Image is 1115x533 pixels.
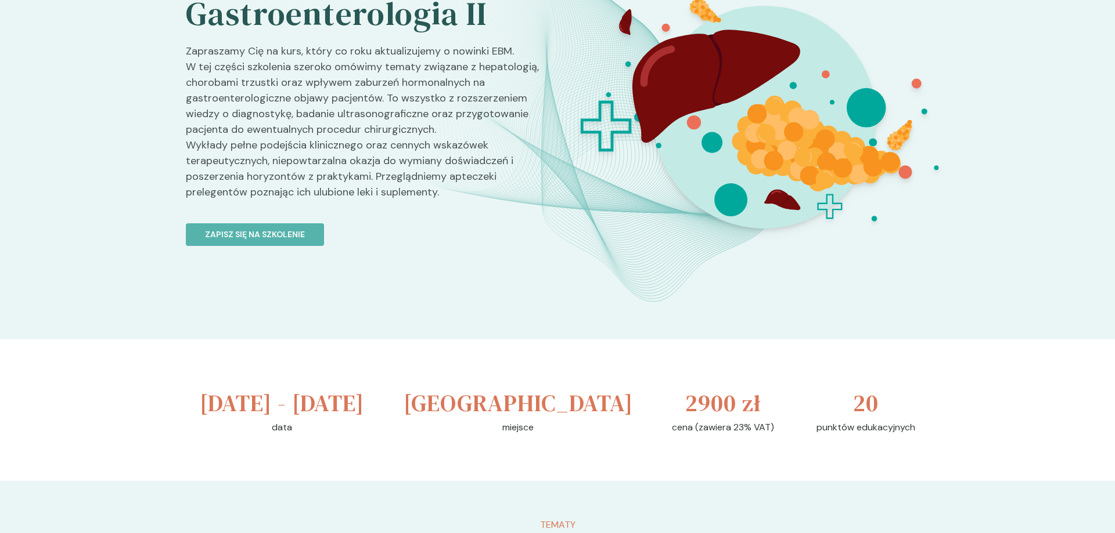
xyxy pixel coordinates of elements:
[817,420,915,434] p: punktów edukacyjnych
[186,43,548,209] p: Zapraszamy Cię na kurs, który co roku aktualizujemy o nowinki EBM. W tej części szkolenia szeroko...
[672,420,774,434] p: cena (zawiera 23% VAT)
[272,420,292,434] p: data
[186,209,548,246] a: Zapisz się na szkolenie
[205,229,305,241] p: Zapisz się na szkolenie
[186,223,324,246] button: Zapisz się na szkolenie
[404,386,633,420] h3: [GEOGRAPHIC_DATA]
[200,386,364,420] h3: [DATE] - [DATE]
[502,420,534,434] p: miejsce
[358,518,757,532] p: Tematy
